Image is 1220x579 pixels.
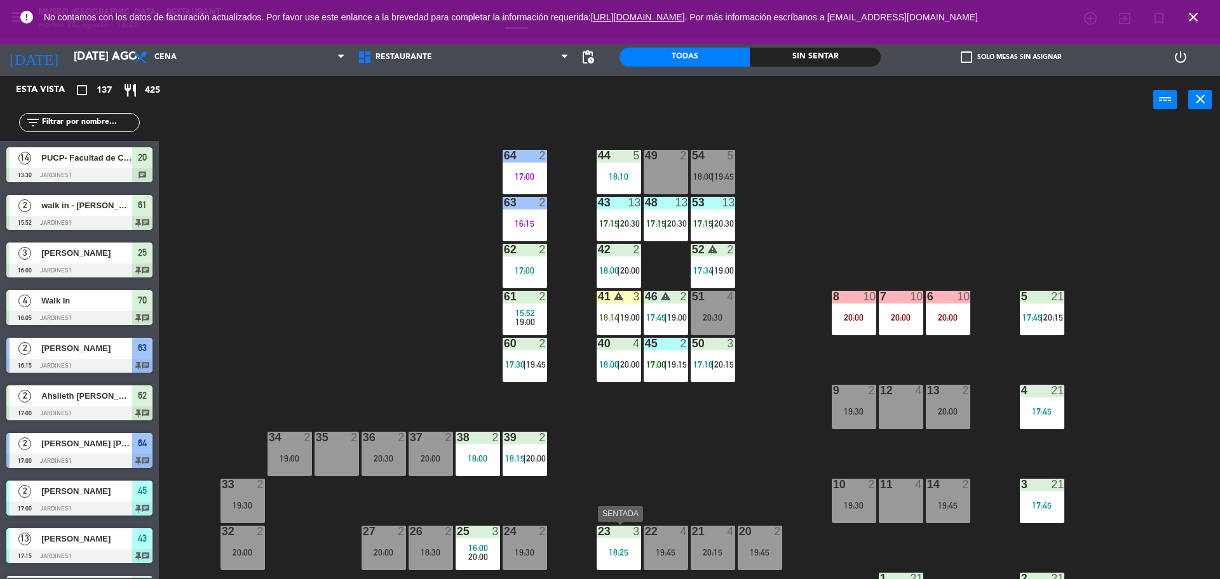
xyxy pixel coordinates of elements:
div: 18:00 [456,454,500,463]
span: 19:45 [526,359,546,369]
span: [PERSON_NAME] [41,484,132,498]
span: 19:00 [667,312,687,323]
span: 20:30 [667,218,687,229]
i: filter_list [25,115,41,130]
div: 8 [833,291,834,302]
div: 13 [927,385,928,396]
span: 15:52 [515,308,535,318]
div: 5 [727,150,735,161]
div: 16:15 [503,219,547,228]
div: 3 [633,526,640,537]
div: 2 [445,432,452,443]
div: 2 [351,432,358,443]
div: 21 [1051,385,1064,396]
div: 19:30 [832,407,876,416]
div: 2 [398,432,405,443]
i: warning [660,291,671,302]
div: 4 [633,338,640,349]
span: 18:00 [693,171,713,182]
span: 20:00 [620,359,640,369]
span: | [618,312,620,323]
div: 2 [727,244,735,255]
span: 17:15 [646,218,666,229]
span: | [618,265,620,276]
span: Ahslieth [PERSON_NAME] [41,389,132,403]
span: | [618,359,620,369]
span: 17:15 [599,218,619,229]
div: 4 [680,526,688,537]
div: 2 [304,432,311,443]
i: power_input [1158,91,1173,107]
span: | [1041,312,1043,323]
i: error [19,10,34,25]
div: 12 [880,385,881,396]
div: 19:45 [926,501,970,510]
span: 20:00 [526,453,546,463]
div: 17:45 [1020,501,1064,510]
span: | [665,359,667,369]
div: 2 [539,338,546,349]
span: 17:15 [693,218,713,229]
div: 2 [962,479,970,490]
span: check_box_outline_blank [961,51,972,63]
i: warning [613,291,624,302]
div: 6 [927,291,928,302]
span: pending_actions [580,50,595,65]
i: close [1186,10,1201,25]
span: 63 [138,340,147,356]
div: 2 [962,385,970,396]
div: 3 [727,338,735,349]
span: 17:34 [693,265,713,276]
div: 18:25 [597,548,641,557]
div: 2 [539,197,546,208]
div: 21 [1051,291,1064,302]
div: 20:00 [220,548,265,557]
div: 19:30 [220,501,265,510]
i: crop_square [74,83,90,98]
input: Filtrar por nombre... [41,116,139,130]
span: 19:00 [714,265,734,276]
span: 18:00 [599,359,619,369]
div: 20:00 [409,454,453,463]
span: 20:00 [468,552,488,562]
span: 3 [18,247,31,260]
span: 25 [138,245,147,260]
span: Restaurante [376,53,432,62]
div: 19:30 [832,501,876,510]
div: 20:30 [362,454,406,463]
div: 2 [445,526,452,537]
div: 4 [915,385,923,396]
div: 2 [680,291,688,302]
span: | [712,218,714,229]
div: 2 [868,385,876,396]
a: [URL][DOMAIN_NAME] [591,12,685,22]
span: 19:00 [620,312,640,323]
div: 20:00 [832,313,876,322]
label: Solo mesas sin asignar [961,51,1061,63]
span: 17:45 [646,312,666,323]
div: 21 [1051,479,1064,490]
div: Todas [620,48,750,67]
div: 13 [628,197,640,208]
span: 20:00 [620,265,640,276]
span: | [712,359,714,369]
div: 20:30 [691,313,735,322]
div: 2 [257,479,264,490]
span: 2 [18,437,31,450]
span: | [665,312,667,323]
i: power_settings_new [1173,50,1188,65]
span: 20:30 [714,218,734,229]
div: 2 [539,291,546,302]
span: 13 [18,533,31,545]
